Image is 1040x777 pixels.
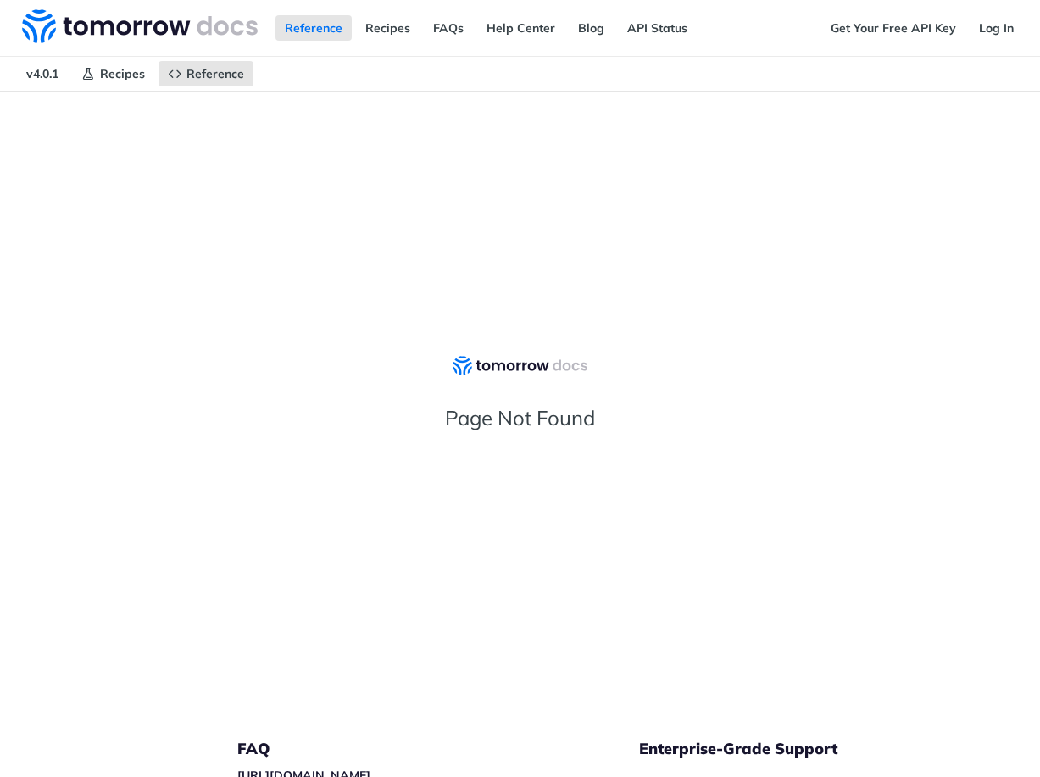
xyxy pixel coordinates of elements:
h5: Enterprise-Grade Support [639,739,1000,759]
a: Help Center [477,15,564,41]
span: Recipes [100,66,145,81]
a: Recipes [72,61,154,86]
span: Reference [186,66,244,81]
a: Reference [159,61,253,86]
h2: Page Not Found [368,405,673,430]
span: v4.0.1 [17,61,68,86]
a: Log In [970,15,1023,41]
a: Blog [569,15,614,41]
a: API Status [618,15,697,41]
img: Tomorrow.io Weather API Docs [22,9,258,43]
a: Reference [275,15,352,41]
a: Get Your Free API Key [821,15,965,41]
a: Recipes [356,15,420,41]
h5: FAQ [237,739,639,759]
a: FAQs [424,15,473,41]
